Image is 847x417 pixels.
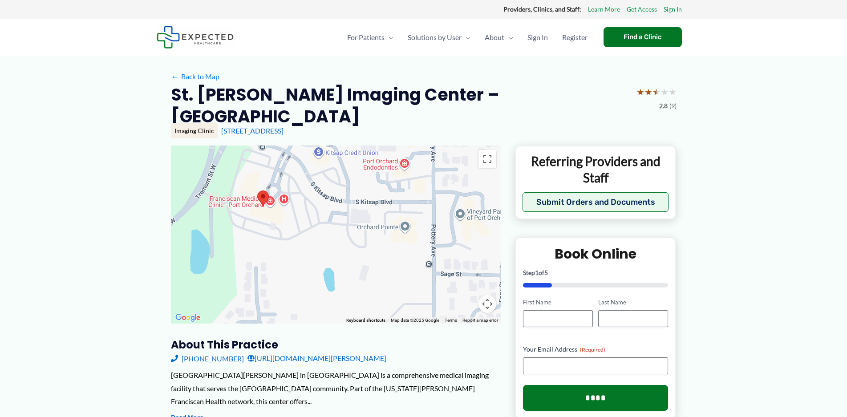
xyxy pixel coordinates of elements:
[462,318,498,323] a: Report a map error
[157,26,234,49] img: Expected Healthcare Logo - side, dark font, small
[523,192,669,212] button: Submit Orders and Documents
[247,352,386,365] a: [URL][DOMAIN_NAME][PERSON_NAME]
[588,4,620,15] a: Learn More
[520,22,555,53] a: Sign In
[478,295,496,313] button: Map camera controls
[523,153,669,186] p: Referring Providers and Staff
[171,84,629,128] h2: St. [PERSON_NAME] Imaging Center – [GEOGRAPHIC_DATA]
[340,22,401,53] a: For PatientsMenu Toggle
[523,298,593,307] label: First Name
[462,22,470,53] span: Menu Toggle
[385,22,393,53] span: Menu Toggle
[527,22,548,53] span: Sign In
[664,4,682,15] a: Sign In
[346,317,385,324] button: Keyboard shortcuts
[171,123,218,138] div: Imaging Clinic
[173,312,203,324] img: Google
[644,84,652,100] span: ★
[504,22,513,53] span: Menu Toggle
[445,318,457,323] a: Terms (opens in new tab)
[562,22,588,53] span: Register
[598,298,668,307] label: Last Name
[171,352,244,365] a: [PHONE_NUMBER]
[221,126,284,135] a: [STREET_ADDRESS]
[659,100,668,112] span: 2.8
[173,312,203,324] a: Open this area in Google Maps (opens a new window)
[604,27,682,47] a: Find a Clinic
[535,269,539,276] span: 1
[171,338,501,352] h3: About this practice
[669,84,677,100] span: ★
[408,22,462,53] span: Solutions by User
[627,4,657,15] a: Get Access
[669,100,677,112] span: (9)
[523,245,669,263] h2: Book Online
[523,270,669,276] p: Step of
[347,22,385,53] span: For Patients
[544,269,548,276] span: 5
[523,345,669,354] label: Your Email Address
[580,346,605,353] span: (Required)
[636,84,644,100] span: ★
[478,150,496,168] button: Toggle fullscreen view
[171,368,501,408] div: [GEOGRAPHIC_DATA][PERSON_NAME] in [GEOGRAPHIC_DATA] is a comprehensive medical imaging facility t...
[340,22,595,53] nav: Primary Site Navigation
[171,70,219,83] a: ←Back to Map
[485,22,504,53] span: About
[652,84,661,100] span: ★
[391,318,439,323] span: Map data ©2025 Google
[555,22,595,53] a: Register
[478,22,520,53] a: AboutMenu Toggle
[401,22,478,53] a: Solutions by UserMenu Toggle
[661,84,669,100] span: ★
[503,5,581,13] strong: Providers, Clinics, and Staff:
[171,72,179,81] span: ←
